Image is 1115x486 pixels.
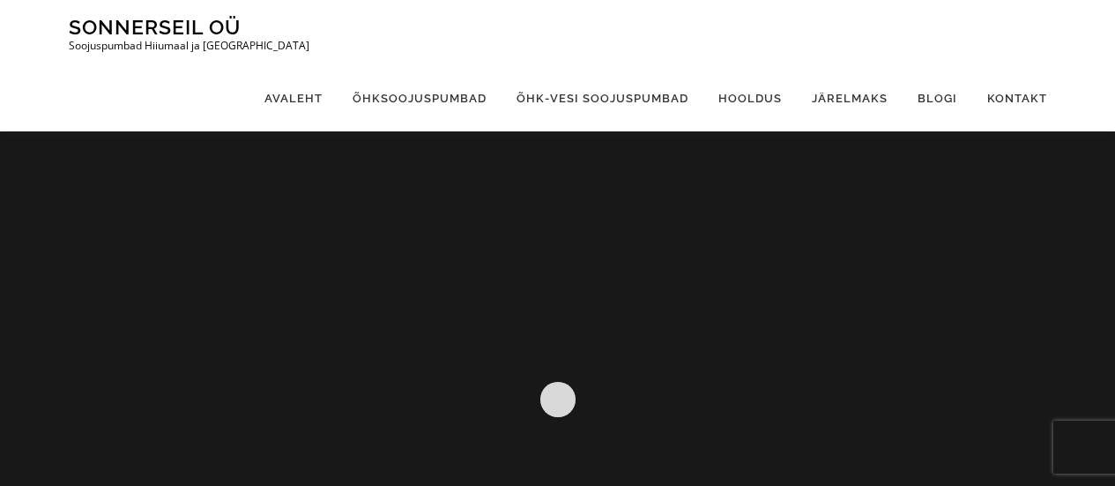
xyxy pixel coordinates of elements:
a: Õhksoojuspumbad [338,65,502,131]
a: Avaleht [249,65,338,131]
a: Blogi [903,65,972,131]
a: Õhk-vesi soojuspumbad [502,65,703,131]
a: Järelmaks [797,65,903,131]
a: Kontakt [972,65,1047,131]
a: Sonnerseil OÜ [69,15,241,39]
a: Hooldus [703,65,797,131]
p: Soojuspumbad Hiiumaal ja [GEOGRAPHIC_DATA] [69,40,309,52]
